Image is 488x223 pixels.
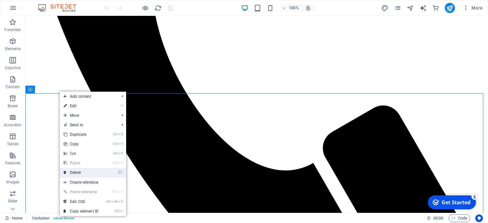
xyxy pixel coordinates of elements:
button: Usercentrics [475,214,483,222]
a: CtrlXCut [60,149,102,158]
a: Create reference [60,178,126,187]
span: 00 00 [433,214,443,222]
span: : [438,216,439,220]
div: Get Started 5 items remaining, 0% complete [3,3,51,16]
div: 5 [47,1,53,7]
p: Tables [7,141,18,147]
p: Boxes [8,103,18,108]
img: Editor Logo [37,4,84,12]
i: Reload page [154,4,162,12]
i: Navigator [407,4,414,12]
span: Code [451,214,467,222]
i: ⌦ [118,170,123,174]
span: Move [60,111,117,120]
i: D [119,132,123,136]
button: reload [154,4,162,12]
button: More [460,3,485,13]
i: Ctrl [106,200,111,204]
button: pages [394,4,402,12]
i: Ctrl [113,132,118,136]
i: V [119,161,123,165]
p: Favorites [4,27,21,32]
i: Ctrl [113,151,118,155]
i: C [119,200,123,204]
i: I [120,209,123,213]
i: ⇧ [118,190,120,194]
button: Code [449,214,470,222]
a: ⏎Edit [60,101,102,111]
a: CtrlVPaste [60,158,102,168]
p: Content [6,84,20,89]
p: Images [6,180,19,185]
p: Slider [8,199,18,204]
nav: breadcrumb [32,214,74,222]
p: Features [5,161,20,166]
i: Commerce [432,4,439,12]
button: design [381,4,389,12]
i: Ctrl [114,209,119,213]
button: commerce [432,4,440,12]
a: CtrlCCopy [60,139,102,149]
a: CtrlICopy element ID [60,207,102,216]
a: CtrlDDuplicate [60,130,102,139]
p: Elements [5,46,21,51]
span: . values-3boxes [52,214,74,222]
span: More [463,5,483,11]
a: Click to cancel selection. Double-click to open Pages [5,214,23,222]
a: Send to [60,120,117,130]
p: Columns [5,65,21,70]
i: Ctrl [113,142,118,146]
i: AI Writer [419,4,427,12]
button: text_generator [419,4,427,12]
i: Ctrl [112,190,117,194]
p: Accordion [4,122,22,128]
i: Publish [446,4,453,12]
i: Design (Ctrl+Alt+Y) [381,4,389,12]
div: Get Started [17,6,46,13]
i: C [119,142,123,146]
i: X [119,151,123,155]
a: CtrlAltCEdit CSS [60,197,102,207]
i: ⏎ [120,104,123,108]
button: publish [445,3,455,13]
span: Add content [60,92,117,101]
a: Ctrl⇧VPaste reference [60,187,102,197]
span: Click to select. Double-click to edit [32,214,50,222]
a: ⌦Delete [60,168,102,177]
i: Pages (Ctrl+Alt+S) [394,4,401,12]
i: Alt [112,200,118,204]
i: V [121,190,123,194]
i: On resize automatically adjust zoom level to fit chosen device. [305,5,311,11]
h6: Session time [427,214,444,222]
button: Click here to leave preview mode and continue editing [141,4,149,12]
button: 100% [279,4,302,12]
button: navigator [407,4,414,12]
i: Ctrl [113,161,118,165]
h6: 100% [289,4,299,12]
